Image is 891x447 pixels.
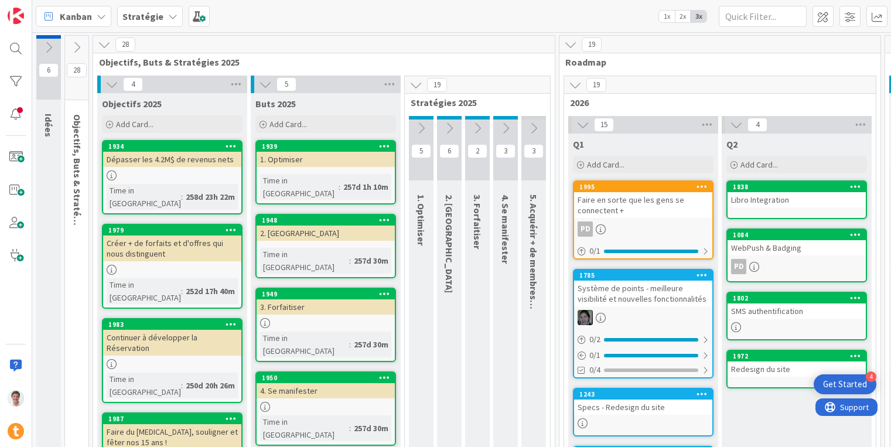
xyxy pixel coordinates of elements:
a: 1084WebPush & BadgingPD [726,228,867,282]
span: 1x [659,11,675,22]
span: 2x [675,11,691,22]
img: Visit kanbanzone.com [8,8,24,24]
div: 1979 [108,226,241,234]
div: 1987 [103,414,241,424]
div: Continuer à développer la Réservation [103,330,241,356]
span: : [181,379,183,392]
span: 0/4 [589,364,600,376]
div: Time in [GEOGRAPHIC_DATA] [260,415,349,441]
img: JG [8,390,24,407]
div: Créer + de forfaits et d'offres qui nous distinguent [103,236,241,261]
span: : [339,180,340,193]
div: 1950 [262,374,395,382]
div: 1785Système de points - meilleure visibilité et nouvelles fonctionnalités [574,270,712,306]
span: Objectifs, Buts & Stratégies 2024 [71,114,83,255]
div: 0/1 [574,348,712,363]
span: 0 / 2 [589,333,600,346]
span: 15 [594,118,614,132]
div: 258d 23h 22m [183,190,238,203]
div: Time in [GEOGRAPHIC_DATA] [107,184,181,210]
span: : [349,422,351,435]
div: 1979 [103,225,241,236]
div: 1084 [728,230,866,240]
span: 0 / 1 [589,245,600,257]
div: 1948 [257,215,395,226]
div: SMS authentification [728,303,866,319]
div: Time in [GEOGRAPHIC_DATA] [107,278,181,304]
input: Quick Filter... [719,6,807,27]
span: : [181,285,183,298]
span: Buts 2025 [255,98,296,110]
span: Idées [43,114,54,137]
span: : [349,338,351,351]
div: 1838 [733,183,866,191]
div: Open Get Started checklist, remaining modules: 4 [814,374,876,394]
span: Kanban [60,9,92,23]
div: 1950 [257,373,395,383]
a: 1838Libro Integration [726,180,867,219]
div: 0/2 [574,332,712,347]
span: 3x [691,11,706,22]
a: 1243Specs - Redesign du site [573,388,714,436]
div: 1. Optimiser [257,152,395,167]
span: Support [25,2,53,16]
div: PD [574,221,712,237]
div: 1972 [728,351,866,361]
span: Q1 [573,138,584,150]
div: Time in [GEOGRAPHIC_DATA] [260,174,339,200]
div: 3. Forfaitiser [257,299,395,315]
div: 4. Se manifester [257,383,395,398]
div: 1243 [574,389,712,400]
div: 1987 [108,415,241,423]
div: 1785 [574,270,712,281]
div: 1949 [262,290,395,298]
div: 19482. [GEOGRAPHIC_DATA] [257,215,395,241]
div: 257d 30m [351,254,391,267]
div: WebPush & Badging [728,240,866,255]
div: 1995Faire en sorte que les gens se connectent + [574,182,712,218]
div: 1838 [728,182,866,192]
span: : [349,254,351,267]
div: Specs - Redesign du site [574,400,712,415]
a: 1995Faire en sorte que les gens se connectent +PD0/1 [573,180,714,260]
div: PD [728,259,866,274]
div: 1785 [579,271,712,279]
div: Time in [GEOGRAPHIC_DATA] [260,248,349,274]
a: 1972Redesign du site [726,350,867,388]
div: Faire en sorte que les gens se connectent + [574,192,712,218]
div: 1995 [579,183,712,191]
span: Objectifs 2025 [102,98,162,110]
div: 1838Libro Integration [728,182,866,207]
div: 19391. Optimiser [257,141,395,167]
div: 1934 [108,142,241,151]
div: Get Started [823,378,867,390]
span: : [181,190,183,203]
a: 1934Dépasser les 4.2M$ de revenus netsTime in [GEOGRAPHIC_DATA]:258d 23h 22m [102,140,243,214]
a: 1785Système de points - meilleure visibilité et nouvelles fonctionnalitésAA0/20/10/4 [573,269,714,378]
span: Q2 [726,138,738,150]
span: 19 [582,37,602,52]
span: 6 [439,144,459,158]
div: Time in [GEOGRAPHIC_DATA] [260,332,349,357]
span: 4 [747,118,767,132]
span: 2 [467,144,487,158]
div: 1939 [262,142,395,151]
div: 257d 30m [351,422,391,435]
div: 1084 [733,231,866,239]
a: 1979Créer + de forfaits et d'offres qui nous distinguentTime in [GEOGRAPHIC_DATA]:252d 17h 40m [102,224,243,309]
span: 4. Se manifester [500,195,511,264]
div: Dépasser les 4.2M$ de revenus nets [103,152,241,167]
span: 5 [276,77,296,91]
div: 257d 30m [351,338,391,351]
div: 1084WebPush & Badging [728,230,866,255]
div: 1934Dépasser les 4.2M$ de revenus nets [103,141,241,167]
a: 19504. Se manifesterTime in [GEOGRAPHIC_DATA]:257d 30m [255,371,396,446]
div: 1802SMS authentification [728,293,866,319]
span: 0 / 1 [589,349,600,361]
div: AA [574,310,712,325]
div: PD [578,221,593,237]
span: 19 [427,78,447,92]
span: Stratégies 2025 [411,97,535,108]
span: Objectifs, Buts & Stratégies 2025 [99,56,540,68]
span: 5 [411,144,431,158]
